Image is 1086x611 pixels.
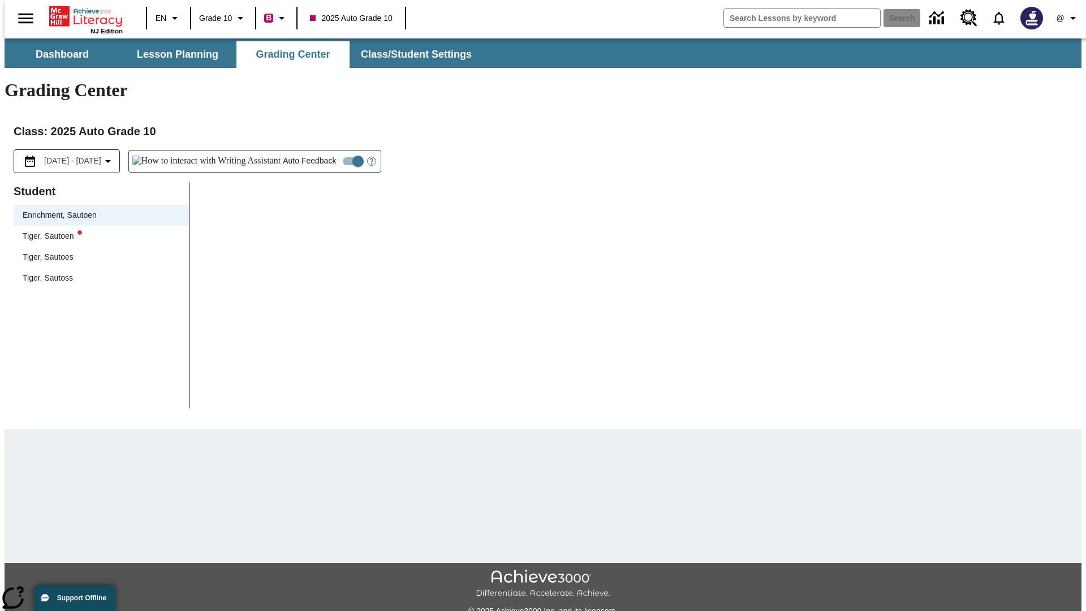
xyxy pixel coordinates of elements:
[14,226,189,247] div: Tiger, Sautoenwriting assistant alert
[256,48,330,61] span: Grading Center
[101,154,115,168] svg: Collapse Date Range Filter
[14,122,1072,140] h2: Class : 2025 Auto Grade 10
[14,182,189,200] p: Student
[19,154,115,168] button: Select the date range menu item
[476,570,610,599] img: Achieve3000 Differentiate Accelerate Achieve
[14,247,189,268] div: Tiger, Sautoes
[57,594,106,602] span: Support Offline
[195,8,252,28] button: Grade: Grade 10, Select a grade
[23,272,73,284] div: Tiger, Sautoss
[9,2,42,35] button: Open side menu
[150,8,187,28] button: Language: EN, Select a language
[266,11,271,25] span: B
[984,3,1014,33] a: Notifications
[49,4,123,35] div: Home
[236,41,350,68] button: Grading Center
[121,41,234,68] button: Lesson Planning
[23,230,82,242] div: Tiger, Sautoen
[36,48,89,61] span: Dashboard
[363,150,381,172] button: Open Help for Writing Assistant
[199,12,232,24] span: Grade 10
[724,9,880,27] input: search field
[137,48,218,61] span: Lesson Planning
[5,38,1081,68] div: SubNavbar
[34,585,115,611] button: Support Offline
[361,48,472,61] span: Class/Student Settings
[923,3,954,34] a: Data Center
[49,5,123,28] a: Home
[283,155,336,167] span: Auto Feedback
[132,156,281,167] img: How to interact with Writing Assistant
[23,209,97,221] div: Enrichment, Sautoen
[1056,12,1064,24] span: @
[310,12,392,24] span: 2025 Auto Grade 10
[352,41,481,68] button: Class/Student Settings
[1050,8,1086,28] button: Profile/Settings
[954,3,984,33] a: Resource Center, Will open in new tab
[23,251,74,263] div: Tiger, Sautoes
[5,41,482,68] div: SubNavbar
[44,155,101,167] span: [DATE] - [DATE]
[260,8,293,28] button: Boost Class color is violet red. Change class color
[1014,3,1050,33] button: Select a new avatar
[6,41,119,68] button: Dashboard
[1020,7,1043,29] img: Avatar
[5,80,1081,101] h1: Grading Center
[90,28,123,35] span: NJ Edition
[77,230,82,235] svg: writing assistant alert
[156,12,166,24] span: EN
[14,268,189,289] div: Tiger, Sautoss
[14,205,189,226] div: Enrichment, Sautoen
